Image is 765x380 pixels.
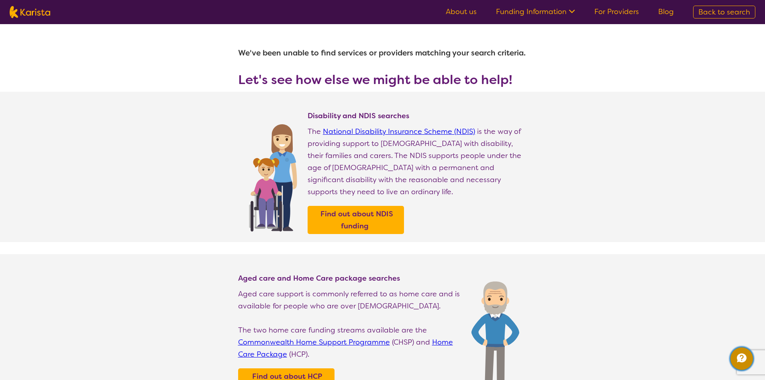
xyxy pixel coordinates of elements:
a: About us [446,7,477,16]
a: National Disability Insurance Scheme (NDIS) [323,127,475,136]
a: Back to search [693,6,755,18]
img: Find NDIS and Disability services and providers [246,119,300,232]
h4: Disability and NDIS searches [308,111,527,121]
h3: Let's see how else we might be able to help! [238,72,527,87]
b: Find out about NDIS funding [320,209,393,231]
p: The is the way of providing support to [DEMOGRAPHIC_DATA] with disability, their families and car... [308,125,527,198]
a: Commonwealth Home Support Programme [238,337,390,347]
img: Karista logo [10,6,50,18]
a: Funding Information [496,7,575,16]
button: Channel Menu [730,347,753,370]
h1: We've been unable to find services or providers matching your search criteria. [238,43,527,63]
a: Blog [658,7,674,16]
a: For Providers [594,7,639,16]
p: Aged care support is commonly referred to as home care and is available for people who are over [... [238,288,463,312]
a: Find out about NDIS funding [310,208,402,232]
span: Back to search [698,7,750,17]
h4: Aged care and Home Care package searches [238,273,463,283]
p: The two home care funding streams available are the (CHSP) and (HCP). [238,324,463,360]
